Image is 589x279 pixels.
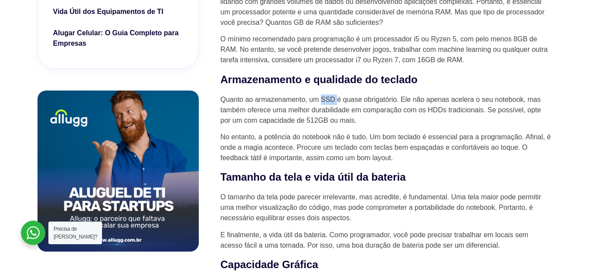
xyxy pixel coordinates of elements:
span: Precisa de [PERSON_NAME]? [54,226,97,240]
strong: Capacidade Gráfica [221,259,318,270]
p: No entanto, a potência do notebook não é tudo. Um bom teclado é essencial para a programação. Afi... [221,132,552,163]
p: Quanto ao armazenamento, um SSD é quase obrigatório. Ele não apenas acelera o seu notebook, mas t... [221,94,552,126]
div: Widget de chat [545,237,589,279]
a: Vida Útil dos Equipamentos de TI [53,7,183,19]
iframe: Chat Widget [545,237,589,279]
strong: Armazenamento e qualidade do teclado [221,74,418,85]
img: aluguel de notebook para startups [37,91,199,252]
strong: Tamanho da tela e vida útil da bateria [221,171,406,183]
p: E finalmente, a vida útil da bateria. Como programador, você pode precisar trabalhar em locais se... [221,230,552,251]
p: O mínimo recomendado para programação é um processador i5 ou Ryzen 5, com pelo menos 8GB de RAM. ... [221,34,552,65]
a: Alugar Celular: O Guia Completo para Empresas [53,28,183,51]
p: O tamanho da tela pode parecer irrelevante, mas acredite, é fundamental. Uma tela maior pode perm... [221,192,552,223]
